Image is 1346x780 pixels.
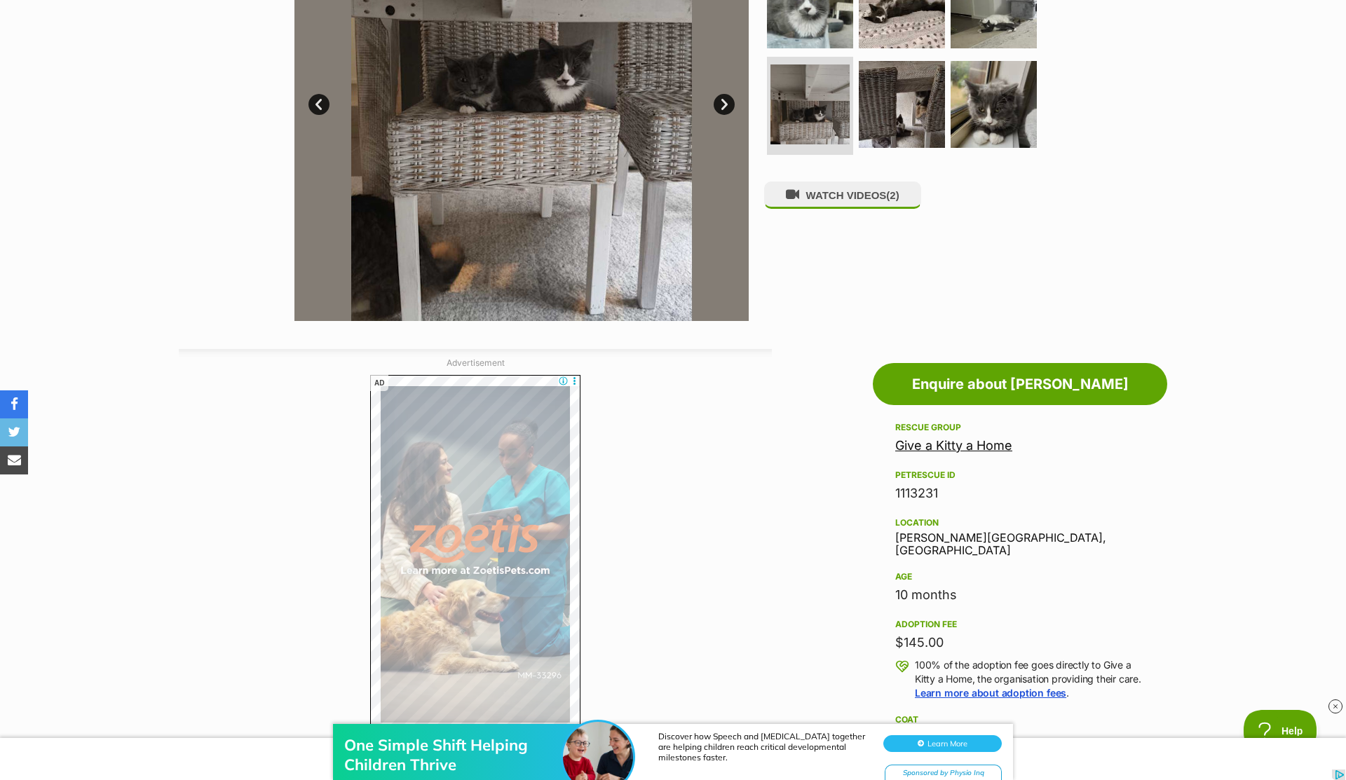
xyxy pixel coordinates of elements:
[895,438,1012,453] a: Give a Kitty a Home
[886,189,899,201] span: (2)
[915,687,1066,699] a: Learn more about adoption fees
[1328,699,1342,713] img: close_rtb.svg
[344,39,569,78] div: One Simple Shift Helping Children Thrive
[308,94,329,115] a: Prev
[859,61,945,147] img: Photo of Peyton
[895,517,1145,528] div: Location
[895,422,1145,433] div: Rescue group
[1,1,13,13] img: consumer-privacy-logo.png
[895,619,1145,630] div: Adoption fee
[915,658,1145,700] p: 100% of the adoption fee goes directly to Give a Kitty a Home, the organisation providing their c...
[496,1,510,13] a: Privacy Notification
[496,1,509,11] img: iconc.png
[873,363,1167,405] a: Enquire about [PERSON_NAME]
[885,69,1002,86] div: Sponsored by Physio Inq
[895,571,1145,582] div: Age
[895,514,1145,557] div: [PERSON_NAME][GEOGRAPHIC_DATA], [GEOGRAPHIC_DATA]
[563,26,633,96] img: One Simple Shift Helping Children Thrive
[770,64,850,144] img: Photo of Peyton
[895,484,1145,503] div: 1113231
[895,585,1145,605] div: 10 months
[714,94,735,115] a: Next
[895,633,1145,652] div: $145.00
[370,375,388,391] span: AD
[951,61,1037,147] img: Photo of Peyton
[895,470,1145,481] div: PetRescue ID
[883,39,1002,56] button: Learn More
[498,1,509,13] img: consumer-privacy-logo.png
[764,182,921,209] button: WATCH VIDEOS(2)
[658,35,869,67] div: Discover how Speech and [MEDICAL_DATA] together are helping children reach critical developmental...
